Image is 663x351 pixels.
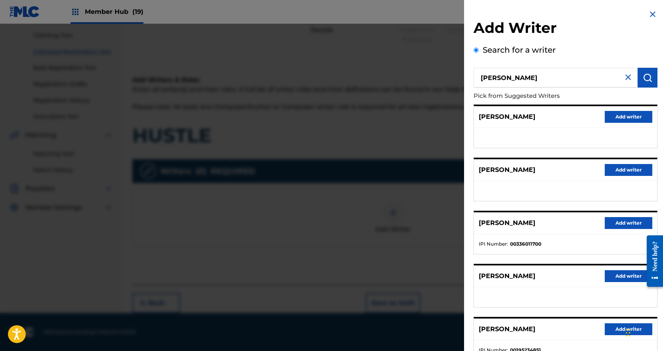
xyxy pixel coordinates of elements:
p: [PERSON_NAME] [479,218,535,228]
iframe: Chat Widget [623,313,663,351]
button: Add writer [605,111,652,123]
h2: Add Writer [474,19,657,39]
button: Add writer [605,323,652,335]
button: Add writer [605,217,652,229]
span: (19) [132,8,143,15]
p: [PERSON_NAME] [479,112,535,122]
div: Drag [626,321,631,345]
span: IPI Number : [479,240,508,248]
label: Search for a writer [483,45,556,55]
button: Add writer [605,270,652,282]
p: Pick from Suggested Writers [474,88,612,105]
input: Search writer's name or IPI Number [474,68,638,88]
iframe: Resource Center [641,228,663,294]
span: Member Hub [85,7,143,16]
strong: 00336011700 [510,240,541,248]
img: close [623,72,633,82]
img: MLC Logo [10,6,40,17]
button: Add writer [605,164,652,176]
p: [PERSON_NAME] [479,324,535,334]
p: [PERSON_NAME] [479,271,535,281]
img: Search Works [643,73,652,82]
img: Top Rightsholders [71,7,80,17]
p: [PERSON_NAME] [479,165,535,175]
